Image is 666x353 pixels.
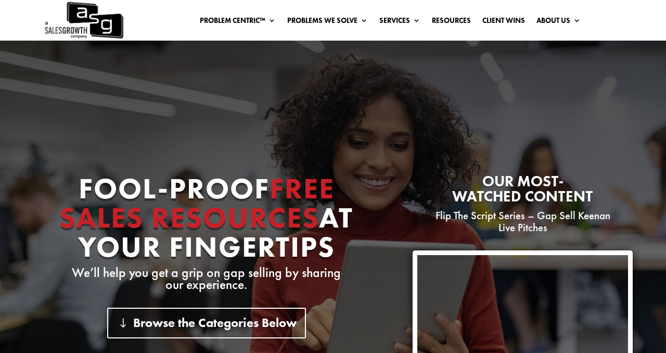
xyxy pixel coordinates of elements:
[287,17,368,28] a: Problems We Solve
[413,174,633,209] h2: Our most-watched content
[379,17,420,28] a: Services
[482,17,525,28] a: Client Wins
[33,174,380,267] h1: Fool-proof At Your Fingertips
[432,17,471,28] a: Resources
[33,267,380,292] p: We’ll help you get a grip on gap selling by sharing our experience.
[59,170,335,236] span: Free Sales Resources
[200,17,276,28] a: Problem Centric™
[107,308,306,338] a: Browse the Categories Below
[536,17,581,28] a: About Us
[413,209,633,234] p: Flip The Script Series – Gap Sell Keenan Live Pitches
